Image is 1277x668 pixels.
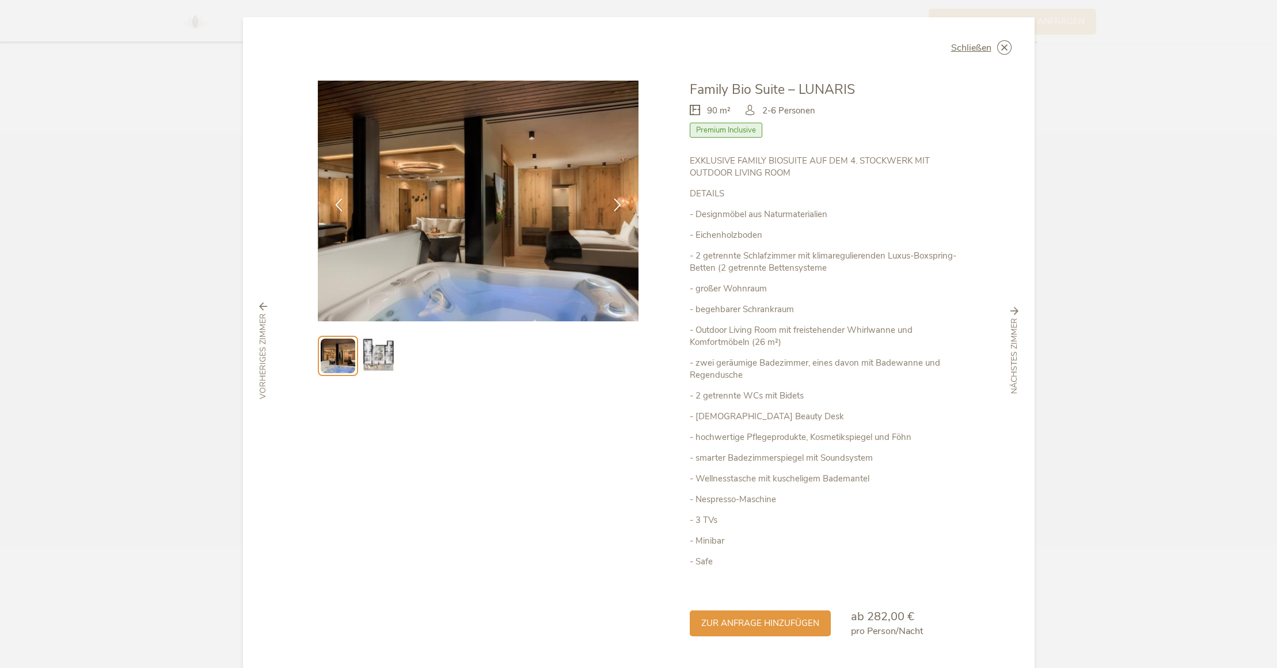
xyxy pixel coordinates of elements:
[690,431,959,443] p: - hochwertige Pflegeprodukte, Kosmetikspiegel und Föhn
[318,81,639,321] img: Family Bio Suite – LUNARIS
[690,324,959,348] p: - Outdoor Living Room mit freistehender Whirlwanne und Komfortmöbeln (26 m²)
[690,229,959,241] p: - Eichenholzboden
[690,390,959,402] p: - 2 getrennte WCs mit Bidets
[360,337,397,374] img: Preview
[257,313,269,399] span: vorheriges Zimmer
[690,535,959,547] p: - Minibar
[690,208,959,221] p: - Designmöbel aus Naturmaterialien
[690,250,959,274] p: - 2 getrennte Schlafzimmer mit klimaregulierenden Luxus-Boxspring-Betten (2 getrennte Bettensysteme
[690,452,959,464] p: - smarter Badezimmerspiegel mit Soundsystem
[321,339,355,373] img: Preview
[690,123,762,138] span: Premium Inclusive
[690,188,959,200] p: DETAILS
[690,494,959,506] p: - Nespresso-Maschine
[1009,318,1020,394] span: nächstes Zimmer
[690,303,959,316] p: - begehbarer Schrankraum
[690,357,959,381] p: - zwei geräumige Badezimmer, eines davon mit Badewanne und Regendusche
[690,155,959,179] p: EXKLUSIVE FAMILY BIOSUITE AUF DEM 4. STOCKWERK MIT OUTDOOR LIVING ROOM
[690,514,959,526] p: - 3 TVs
[690,283,959,295] p: - großer Wohnraum
[690,411,959,423] p: - [DEMOGRAPHIC_DATA] Beauty Desk
[690,473,959,485] p: - Wellnesstasche mit kuscheligem Bademantel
